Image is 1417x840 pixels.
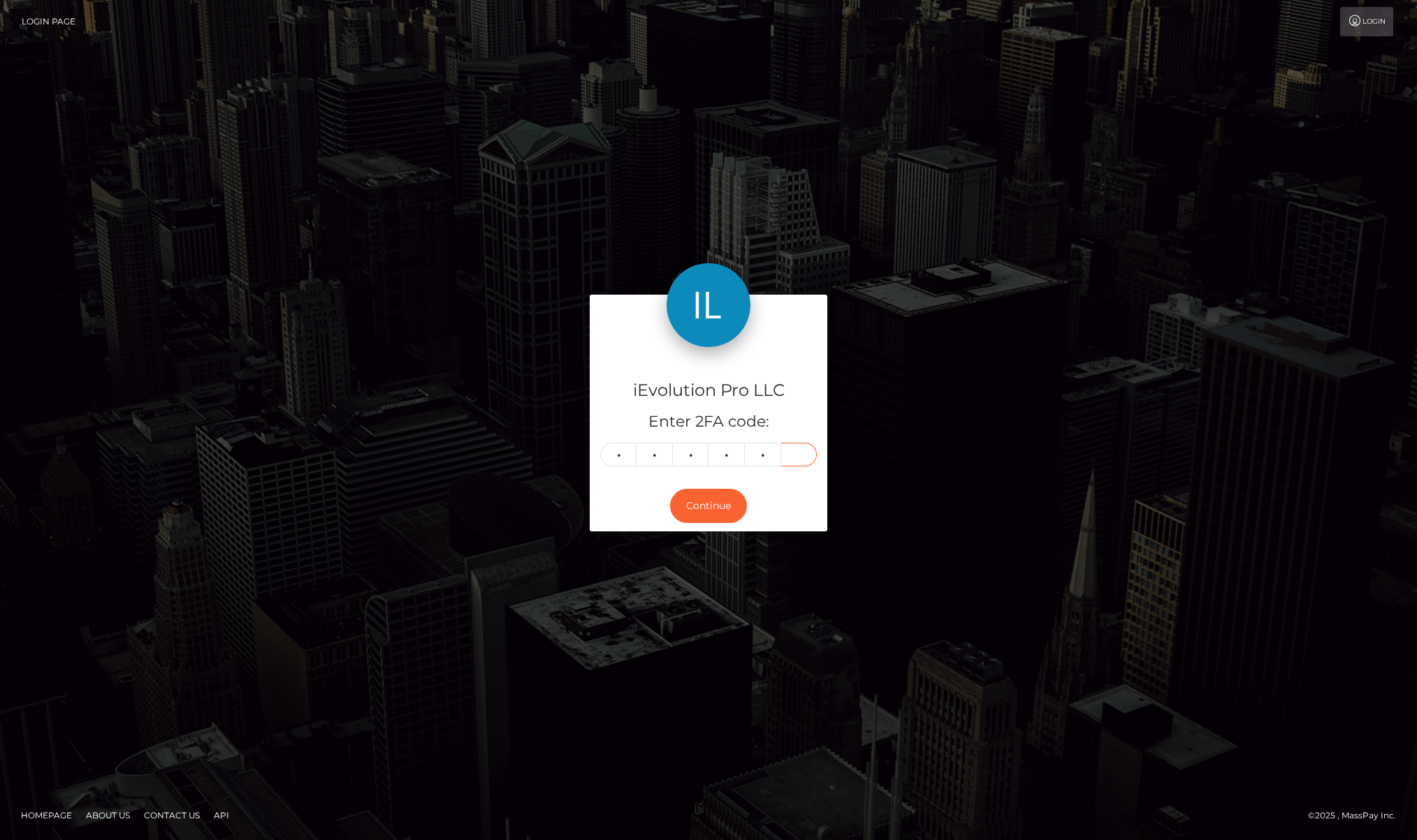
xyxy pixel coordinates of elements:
[600,411,817,433] h5: Enter 2FA code:
[1340,7,1393,36] a: Login
[1308,808,1407,823] div: © 2025 , MassPay Inc.
[208,804,235,826] a: API
[22,7,75,36] a: Login Page
[667,263,750,347] img: iEvolution Pro LLC
[138,804,205,826] a: Contact Us
[15,804,78,826] a: Homepage
[600,378,817,403] h4: iEvolution Pro LLC
[670,489,747,523] button: Continue
[80,804,136,826] a: About Us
